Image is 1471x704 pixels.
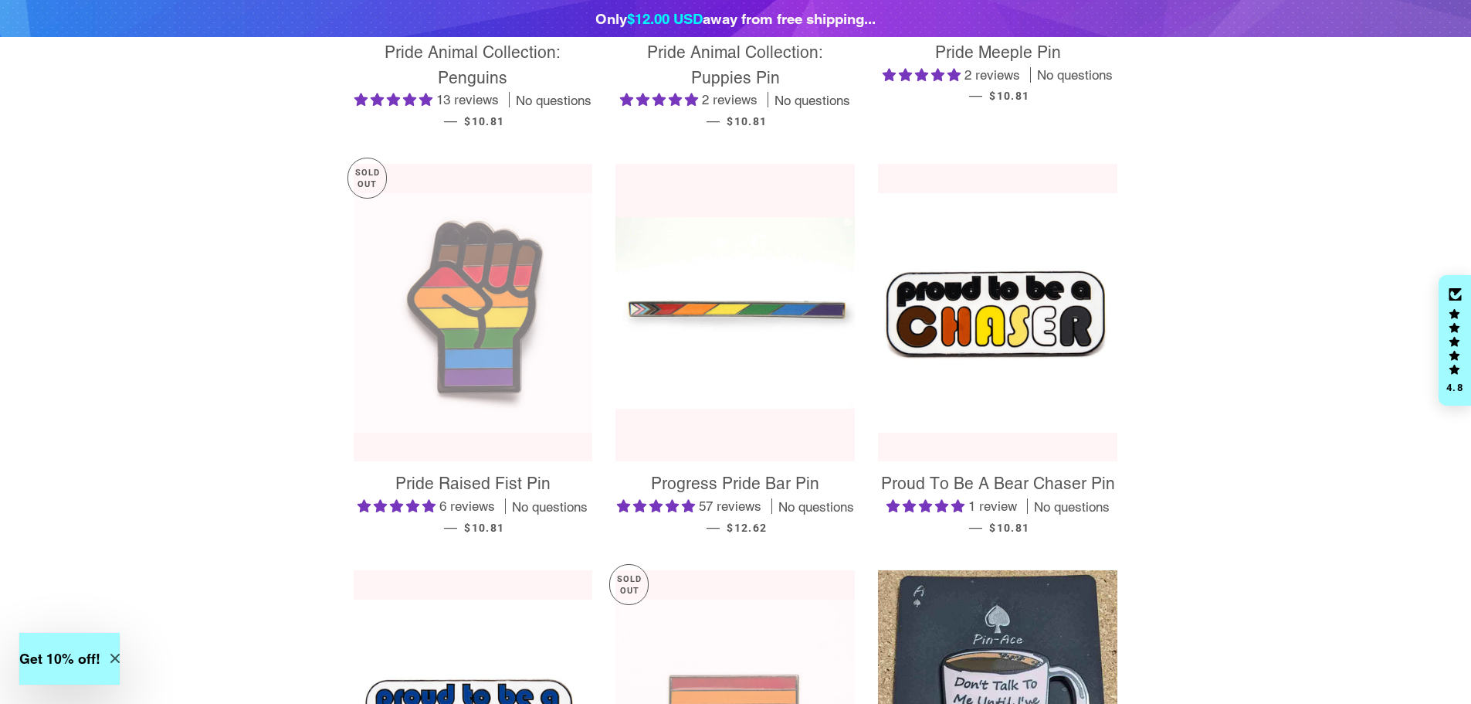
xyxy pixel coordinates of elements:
span: — [969,87,982,103]
span: — [444,519,457,535]
span: 13 reviews [436,92,499,107]
span: 1 review [968,498,1017,514]
span: Progress Pride Bar Pin [651,474,819,493]
span: $12.62 [727,522,767,534]
span: — [969,519,982,535]
span: Pride Raised Fist Pin [395,474,551,493]
span: No questions [774,92,850,111]
span: $10.81 [727,115,767,128]
img: Proud To Be A Chaser Enamel Pin Badge Bear Brotherhood Pride LGBTQ For Him - Pin Ace [878,193,1117,433]
span: $10.81 [989,90,1029,102]
span: No questions [516,92,591,111]
img: Pride Raised Fist Enamel Pin Badge Resist Solidarity Power LGBTQ Gift for Her/Him - Pin Ace [354,193,593,433]
a: Progress Pride Bar Pin 4.98 stars 57 reviews No questions — $12.62 [615,461,855,547]
span: — [707,113,720,128]
span: Pride Meeple Pin [935,43,1061,62]
span: $12.00 USD [627,10,703,27]
span: 5.00 stars [886,498,968,514]
a: Progress Pride Bar Pin - Pin-Ace [615,164,855,461]
p: Sold Out [610,565,648,604]
span: Pride Animal Collection: Penguins [385,43,561,87]
span: No questions [512,498,588,517]
span: 2 reviews [964,67,1020,83]
a: Pride Animal Collection: Puppies Pin 5.00 stars 2 reviews No questions — $10.81 [615,30,855,141]
a: Pride Raised Fist Pin 5.00 stars 6 reviews No questions — $10.81 [354,461,593,547]
span: 4.98 stars [617,498,699,514]
img: Progress Pride Bar Pin - Pin-Ace [615,217,855,409]
span: 5.00 stars [620,92,702,107]
span: 57 reviews [699,498,761,514]
span: Pride Animal Collection: Puppies Pin [647,43,823,87]
a: Proud To Be A Chaser Enamel Pin Badge Bear Brotherhood Pride LGBTQ For Him - Pin Ace [878,164,1117,461]
a: Proud To Be A Bear Chaser Pin 5.00 stars 1 review No questions — $10.81 [878,461,1117,547]
a: Pride Raised Fist Enamel Pin Badge Resist Solidarity Power LGBTQ Gift for Her/Him - Pin Ace [354,164,593,461]
span: 5.00 stars [358,498,439,514]
span: No questions [778,498,854,517]
span: 6 reviews [439,498,495,514]
span: — [444,113,457,128]
a: Pride Meeple Pin 5.00 stars 2 reviews No questions — $10.81 [878,30,1117,116]
span: No questions [1034,498,1110,517]
span: 2 reviews [702,92,758,107]
span: No questions [1037,66,1113,85]
span: $10.81 [989,522,1029,534]
span: 5.00 stars [883,67,964,83]
a: Pride Animal Collection: Penguins 5.00 stars 13 reviews No questions — $10.81 [354,30,593,141]
span: $10.81 [464,522,504,534]
span: Proud To Be A Bear Chaser Pin [881,474,1115,493]
div: Click to open Judge.me floating reviews tab [1439,275,1471,406]
div: 4.8 [1446,383,1464,393]
span: — [707,519,720,535]
span: $10.81 [464,115,504,128]
div: Only away from free shipping... [595,8,876,29]
span: 5.00 stars [354,92,436,107]
p: Sold Out [348,158,386,198]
